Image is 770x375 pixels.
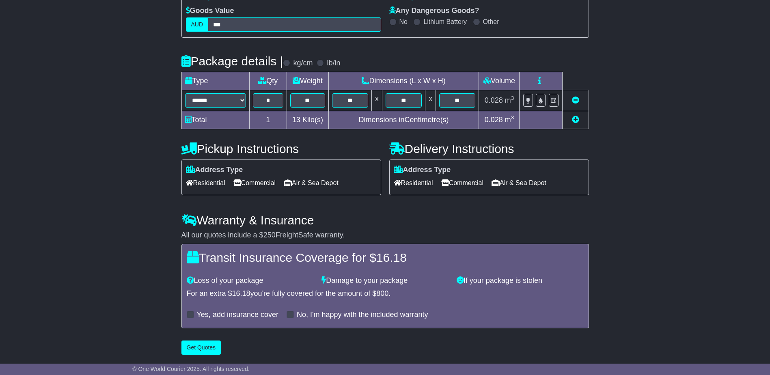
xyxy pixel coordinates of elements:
h4: Package details | [181,54,283,68]
span: Commercial [441,177,483,189]
label: No, I'm happy with the included warranty [297,310,428,319]
sup: 3 [511,114,514,121]
td: x [371,90,382,111]
span: © One World Courier 2025. All rights reserved. [132,366,250,372]
span: 16.18 [232,289,250,297]
span: Residential [186,177,225,189]
sup: 3 [511,95,514,101]
button: Get Quotes [181,341,221,355]
label: Any Dangerous Goods? [389,6,479,15]
span: Commercial [233,177,276,189]
label: Yes, add insurance cover [197,310,278,319]
td: Weight [287,72,329,90]
label: Goods Value [186,6,234,15]
td: Dimensions in Centimetre(s) [328,111,479,129]
td: Qty [249,72,287,90]
label: Address Type [394,166,451,175]
td: 1 [249,111,287,129]
span: 0.028 [485,96,503,104]
span: 13 [292,116,300,124]
div: All our quotes include a $ FreightSafe warranty. [181,231,589,240]
span: 250 [263,231,276,239]
label: Other [483,18,499,26]
h4: Pickup Instructions [181,142,381,155]
a: Remove this item [572,96,579,104]
label: lb/in [327,59,340,68]
div: Damage to your package [317,276,453,285]
h4: Transit Insurance Coverage for $ [187,251,584,264]
td: Kilo(s) [287,111,329,129]
label: Address Type [186,166,243,175]
div: If your package is stolen [453,276,588,285]
td: Total [181,111,249,129]
h4: Delivery Instructions [389,142,589,155]
span: Air & Sea Depot [492,177,546,189]
label: No [399,18,408,26]
td: Dimensions (L x W x H) [328,72,479,90]
div: Loss of your package [183,276,318,285]
span: 800 [376,289,388,297]
label: Lithium Battery [423,18,467,26]
h4: Warranty & Insurance [181,213,589,227]
td: Type [181,72,249,90]
span: m [505,96,514,104]
div: For an extra $ you're fully covered for the amount of $ . [187,289,584,298]
span: Air & Sea Depot [284,177,339,189]
td: x [425,90,436,111]
span: m [505,116,514,124]
span: 0.028 [485,116,503,124]
span: Residential [394,177,433,189]
span: 16.18 [376,251,407,264]
label: kg/cm [293,59,313,68]
label: AUD [186,17,209,32]
a: Add new item [572,116,579,124]
td: Volume [479,72,520,90]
